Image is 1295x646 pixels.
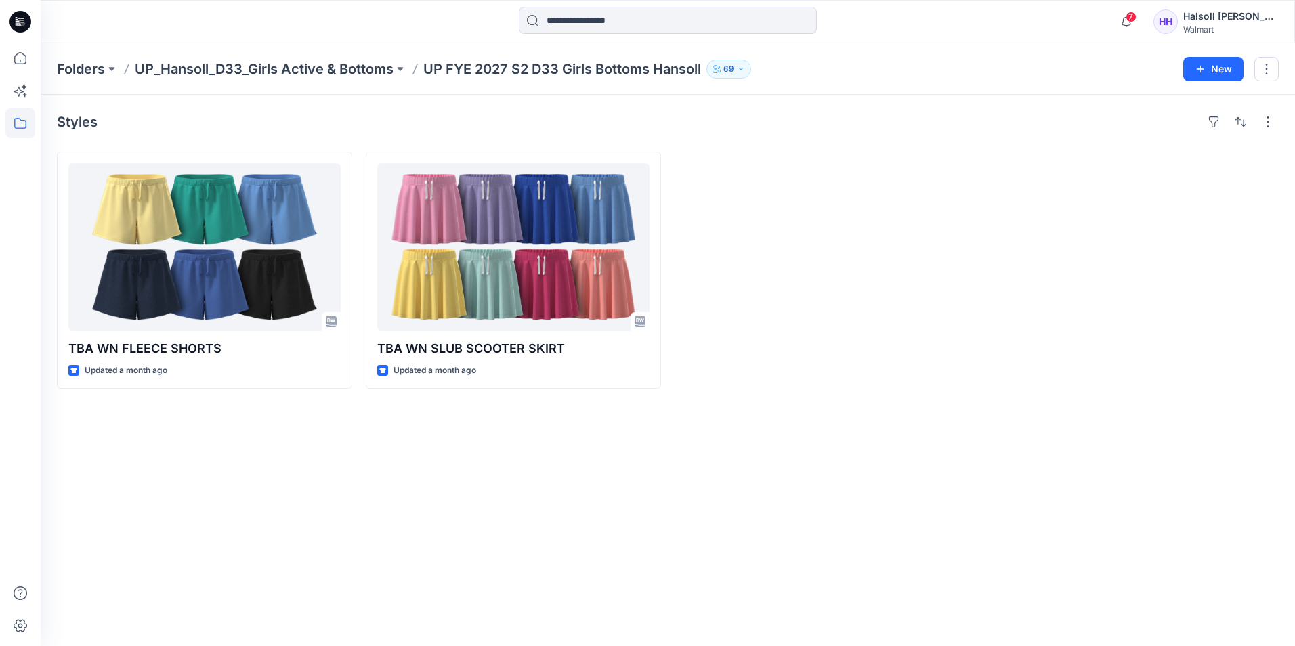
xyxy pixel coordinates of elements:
[1126,12,1137,22] span: 7
[1183,24,1278,35] div: Walmart
[723,62,734,77] p: 69
[68,163,341,331] a: TBA WN FLEECE SHORTS
[423,60,701,79] p: UP FYE 2027 S2 D33 Girls Bottoms Hansoll
[1153,9,1178,34] div: HH
[377,339,650,358] p: TBA WN SLUB SCOOTER SKIRT
[68,339,341,358] p: TBA WN FLEECE SHORTS
[1183,8,1278,24] div: Halsoll [PERSON_NAME] Girls Design Team
[706,60,751,79] button: 69
[394,364,476,378] p: Updated a month ago
[377,163,650,331] a: TBA WN SLUB SCOOTER SKIRT
[1183,57,1244,81] button: New
[57,114,98,130] h4: Styles
[85,364,167,378] p: Updated a month ago
[135,60,394,79] a: UP_Hansoll_D33_Girls Active & Bottoms
[57,60,105,79] a: Folders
